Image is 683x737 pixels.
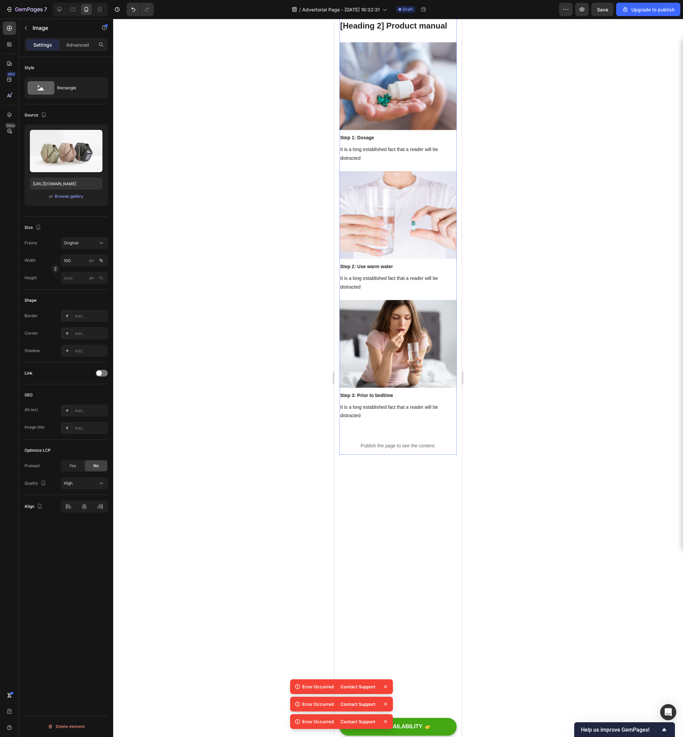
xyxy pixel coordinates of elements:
div: 450 [6,71,16,77]
img: preview-image [30,130,102,172]
span: Advertorial Page - [DATE] 16:32:31 [302,6,380,13]
div: Add... [75,331,106,337]
div: Shadow [25,348,40,354]
button: Original [61,237,108,249]
span: / [299,6,301,13]
div: Preload [25,463,39,469]
div: Style [25,65,34,71]
div: Contact Support [336,699,379,709]
div: Contact Support [336,682,379,691]
div: Open Intercom Messenger [660,704,676,720]
div: SEO [25,392,33,398]
div: Undo/Redo [127,3,154,16]
button: px [97,274,105,282]
div: Shape [25,297,37,303]
span: High [64,481,73,486]
input: px% [61,272,108,284]
div: px [89,275,94,281]
label: Width [25,257,36,263]
p: Error Occurred [302,701,334,707]
div: Border [25,313,38,319]
div: Add... [75,313,106,319]
div: Add... [75,425,106,431]
div: Image title [25,424,44,430]
div: % [99,257,103,263]
div: Source [25,111,48,120]
button: % [88,256,96,264]
p: Settings [33,41,52,48]
button: Delete element [25,721,108,732]
iframe: Design area [334,19,462,737]
div: % [99,275,103,281]
div: Corner [25,330,38,336]
p: 7 [44,5,47,13]
div: Add... [75,408,106,414]
span: No [93,463,99,469]
button: High [61,477,108,489]
div: Beta [5,123,16,128]
div: Upgrade to publish [622,6,675,13]
span: or [49,192,53,200]
div: Align [25,502,44,511]
button: Show survey - Help us improve GemPages! [581,726,668,734]
div: Add... [75,348,106,354]
p: Image [33,24,90,32]
button: Save [591,3,613,16]
button: % [88,274,96,282]
div: Link [25,370,33,376]
span: Yes [69,463,76,469]
div: Optimize LCP [25,447,51,453]
input: px% [61,254,108,266]
p: Error Occurred [302,718,334,725]
div: Rectangle [57,80,98,96]
div: Alt text [25,407,38,413]
div: Size [25,223,42,232]
span: Help us improve GemPages! [581,727,660,733]
div: Delete element [48,723,85,731]
button: px [97,256,105,264]
input: https://example.com/image.jpg [30,178,102,190]
div: px [89,257,94,263]
label: Frame [25,240,37,246]
button: Upgrade to publish [616,3,680,16]
button: 7 [3,3,50,16]
span: Original [64,240,79,246]
span: Draft [403,6,413,12]
p: Advanced [66,41,89,48]
div: Browse gallery [55,193,83,199]
div: Contact Support [336,717,379,726]
p: Error Occurred [302,683,334,690]
label: Height [25,275,37,281]
span: Save [597,7,608,12]
button: Browse gallery [54,193,84,200]
div: Quality [25,479,47,488]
